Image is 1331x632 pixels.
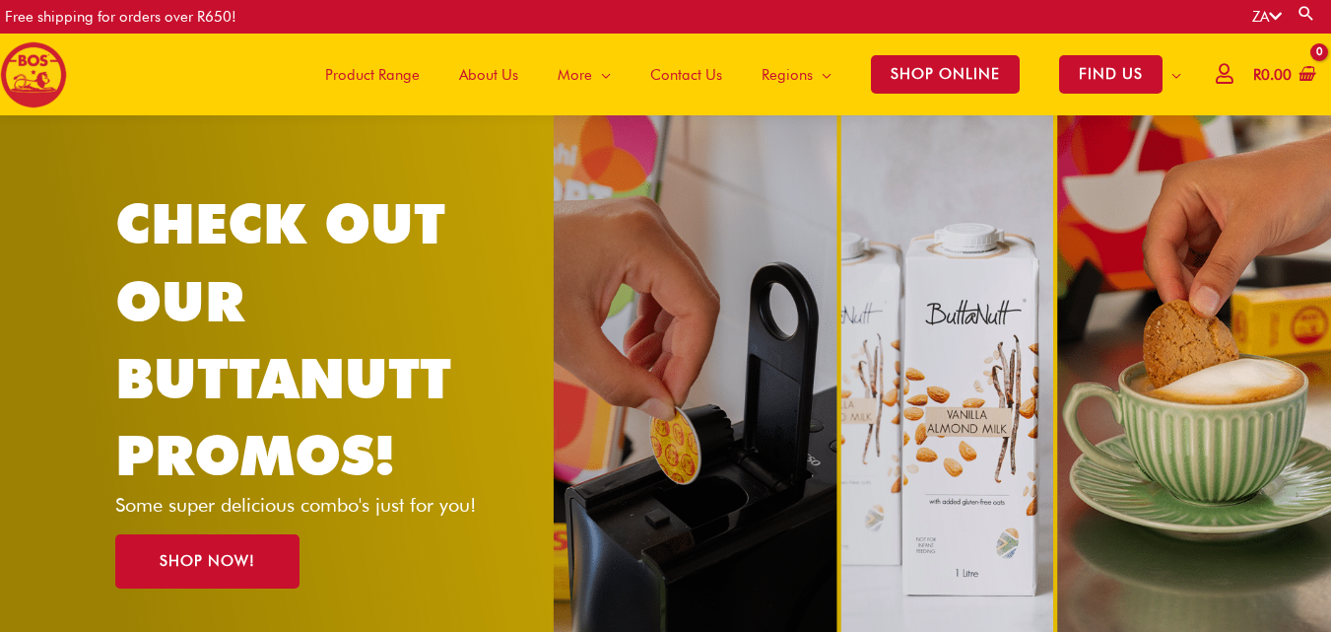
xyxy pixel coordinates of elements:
p: Some super delicious combo's just for you! [115,495,510,515]
a: About Us [439,34,538,115]
a: Search button [1297,4,1316,23]
a: Contact Us [631,34,742,115]
a: ZA [1252,8,1282,26]
a: CHECK OUT OUR BUTTANUTT PROMOS! [115,190,451,488]
span: Contact Us [650,45,722,105]
a: SHOP NOW! [115,534,299,589]
span: More [558,45,592,105]
span: Regions [762,45,813,105]
a: View Shopping Cart, empty [1249,53,1316,98]
bdi: 0.00 [1253,66,1292,84]
span: R [1253,66,1261,84]
span: SHOP ONLINE [871,55,1020,94]
a: SHOP ONLINE [851,34,1039,115]
nav: Site Navigation [291,34,1201,115]
span: About Us [459,45,518,105]
span: SHOP NOW! [160,554,255,569]
a: Regions [742,34,851,115]
a: Product Range [305,34,439,115]
a: More [538,34,631,115]
span: FIND US [1059,55,1163,94]
span: Product Range [325,45,420,105]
